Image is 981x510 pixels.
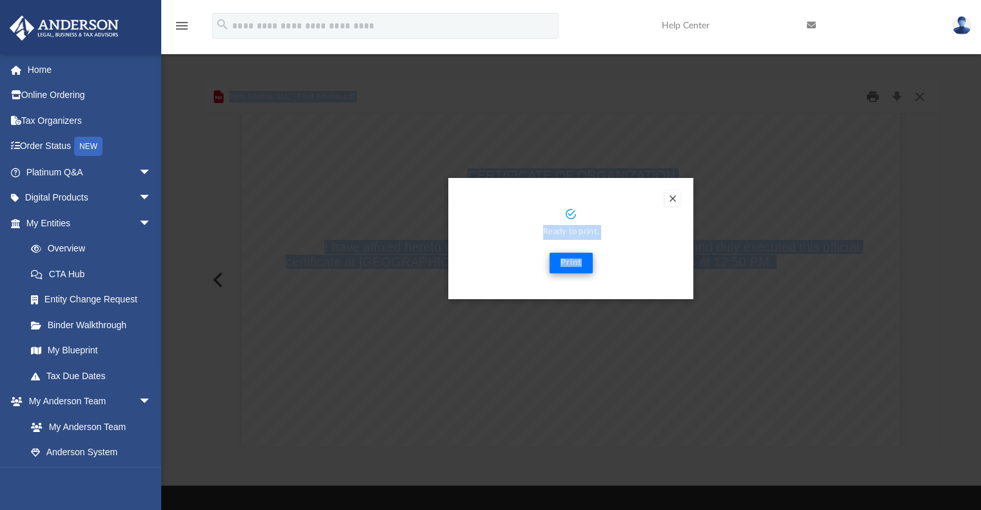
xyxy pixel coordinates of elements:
a: Tax Due Dates [18,363,171,389]
span: arrow_drop_down [139,185,164,211]
span: arrow_drop_down [139,210,164,237]
span: arrow_drop_down [139,389,164,415]
a: My Anderson Teamarrow_drop_down [9,389,164,415]
a: CTA Hub [18,261,171,287]
img: User Pic [952,16,971,35]
a: Tax Organizers [9,108,171,133]
a: Overview [18,236,171,262]
img: Anderson Advisors Platinum Portal [6,15,123,41]
i: search [215,17,230,32]
a: Client Referrals [18,465,164,491]
a: Online Ordering [9,83,171,108]
i: menu [174,18,190,34]
button: Print [550,253,593,273]
p: Ready to print. [461,225,680,240]
div: NEW [74,137,103,156]
a: Platinum Q&Aarrow_drop_down [9,159,171,185]
a: Digital Productsarrow_drop_down [9,185,171,211]
a: Order StatusNEW [9,133,171,160]
div: Preview [203,80,940,447]
span: arrow_drop_down [139,159,164,186]
a: Binder Walkthrough [18,312,171,338]
a: My Anderson Team [18,414,158,440]
a: Home [9,57,171,83]
a: My Blueprint [18,338,164,364]
a: My Entitiesarrow_drop_down [9,210,171,236]
a: menu [174,25,190,34]
a: Entity Change Request [18,287,171,313]
a: Anderson System [18,440,164,466]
